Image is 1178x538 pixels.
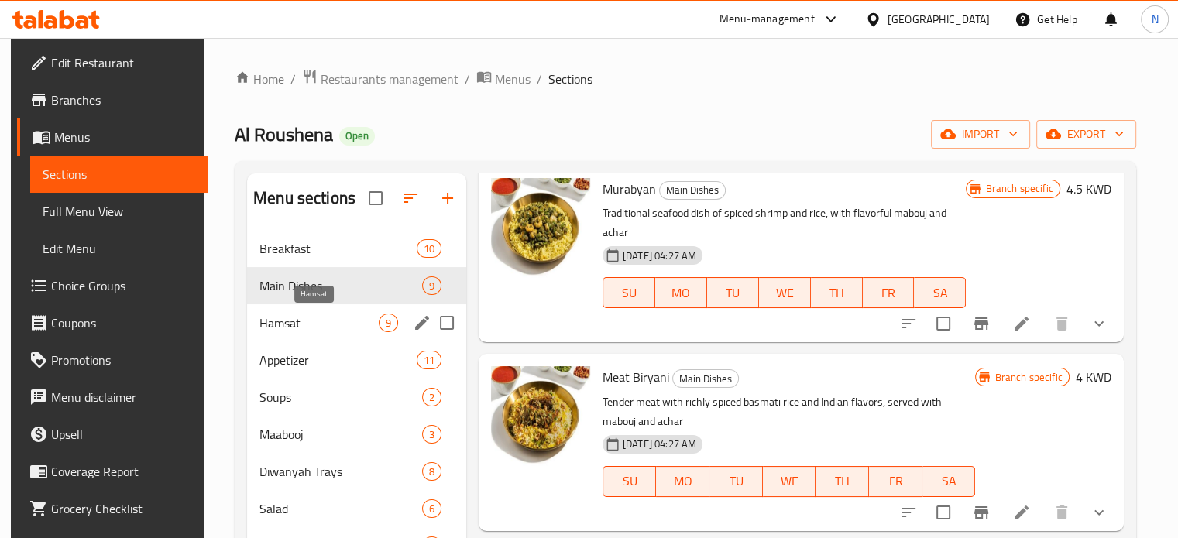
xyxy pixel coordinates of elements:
span: 3 [423,427,441,442]
button: import [931,120,1030,149]
button: TH [811,277,863,308]
button: MO [655,277,707,308]
li: / [465,70,470,88]
button: SA [914,277,966,308]
a: Choice Groups [17,267,208,304]
div: items [422,462,441,481]
span: Sort sections [392,180,429,217]
span: Sections [43,165,195,183]
span: N [1151,11,1158,28]
div: Soups2 [247,379,466,416]
span: Hamsat [259,314,379,332]
a: Edit Menu [30,230,208,267]
span: TH [817,282,857,304]
span: Select all sections [359,182,392,214]
span: WE [765,282,805,304]
div: Main Dishes [659,181,726,200]
span: Murabyan [603,177,656,200]
span: WE [769,470,810,492]
span: 9 [423,279,441,293]
span: SU [610,470,651,492]
span: [DATE] 04:27 AM [616,437,702,451]
span: Salad [259,499,422,518]
a: Branches [17,81,208,118]
span: Menus [495,70,531,88]
div: Menu-management [720,10,815,29]
button: sort-choices [890,494,927,531]
span: Menu disclaimer [51,388,195,406]
img: Murabyan [491,178,590,277]
div: Appetizer11 [247,341,466,379]
button: edit [410,311,434,334]
a: Coverage Report [17,453,208,490]
span: Main Dishes [259,276,422,295]
button: WE [759,277,811,308]
span: Al Roushena [235,117,333,152]
span: [DATE] 04:27 AM [616,248,702,263]
a: Coupons [17,304,208,341]
button: TU [709,466,763,497]
span: Soups [259,388,422,406]
span: import [943,125,1018,144]
span: Maabooj [259,425,422,444]
span: 2 [423,390,441,405]
div: items [422,499,441,518]
button: SA [922,466,976,497]
a: Promotions [17,341,208,379]
span: Restaurants management [321,70,458,88]
div: Main Dishes [672,369,739,388]
p: Traditional seafood dish of spiced shrimp and rice, with flavorful mabouj and achar [603,204,966,242]
div: [GEOGRAPHIC_DATA] [888,11,990,28]
a: Home [235,70,284,88]
div: items [417,239,441,258]
button: Branch-specific-item [963,494,1000,531]
li: / [290,70,296,88]
span: Select to update [927,496,960,529]
div: Diwanyah Trays8 [247,453,466,490]
span: export [1049,125,1124,144]
a: Upsell [17,416,208,453]
div: Breakfast10 [247,230,466,267]
div: Salad6 [247,490,466,527]
span: TH [822,470,863,492]
div: Maabooj3 [247,416,466,453]
span: Edit Menu [43,239,195,258]
div: items [379,314,398,332]
button: TU [707,277,759,308]
span: Main Dishes [673,370,738,388]
a: Menus [476,69,531,89]
a: Menu disclaimer [17,379,208,416]
button: show more [1080,305,1118,342]
span: MO [661,282,701,304]
div: items [417,351,441,369]
button: MO [656,466,709,497]
span: 8 [423,464,441,479]
li: / [537,70,542,88]
div: Open [339,127,375,146]
span: TU [713,282,753,304]
span: Choice Groups [51,276,195,295]
button: WE [763,466,816,497]
button: export [1036,120,1136,149]
span: Coverage Report [51,462,195,481]
span: SU [610,282,649,304]
button: sort-choices [890,305,927,342]
span: Branches [51,91,195,109]
a: Edit menu item [1012,503,1031,522]
a: Restaurants management [302,69,458,89]
a: Edit menu item [1012,314,1031,333]
span: 10 [417,242,441,256]
span: Edit Restaurant [51,53,195,72]
span: Open [339,129,375,142]
div: Breakfast [259,239,417,258]
a: Grocery Checklist [17,490,208,527]
h2: Menu sections [253,187,355,210]
span: Menus [54,128,195,146]
button: Branch-specific-item [963,305,1000,342]
span: Diwanyah Trays [259,462,422,481]
span: FR [869,282,908,304]
button: SU [603,277,655,308]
